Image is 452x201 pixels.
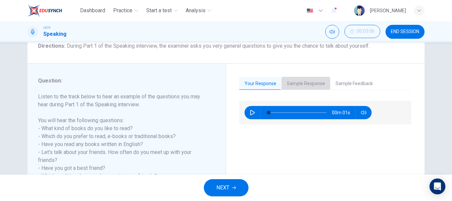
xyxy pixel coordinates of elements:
[27,4,77,17] a: EduSynch logo
[80,7,105,15] span: Dashboard
[429,178,445,194] div: Open Intercom Messenger
[43,30,67,38] h1: Speaking
[239,77,282,91] button: Your Response
[325,25,339,39] div: Mute
[183,5,214,17] button: Analysis
[332,106,355,119] span: 00m 01s
[38,93,207,180] h6: Listen to the track below to hear an example of the questions you may hear during Part 1 of the S...
[239,77,411,91] div: basic tabs example
[354,5,365,16] img: Profile picture
[146,7,172,15] span: Start a test
[370,7,406,15] div: [PERSON_NAME]
[38,42,414,50] h6: Directions :
[186,7,205,15] span: Analysis
[216,183,229,192] span: NEXT
[111,5,141,17] button: Practice
[144,5,180,17] button: Start a test
[344,25,380,39] div: Hide
[330,77,378,91] button: Sample Feedback
[282,77,330,91] button: Sample Response
[306,8,314,13] img: en
[27,4,62,17] img: EduSynch logo
[38,77,207,85] h6: Question :
[357,29,375,34] span: 00:03:06
[204,179,249,196] button: NEXT
[113,7,132,15] span: Practice
[391,29,419,34] span: END SESSION
[77,5,108,17] button: Dashboard
[385,25,425,39] button: END SESSION
[344,25,380,38] button: 00:03:06
[43,25,50,30] span: CEFR
[67,43,370,49] span: During Part 1 of the Speaking interview, the examiner asks you very general questions to give you...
